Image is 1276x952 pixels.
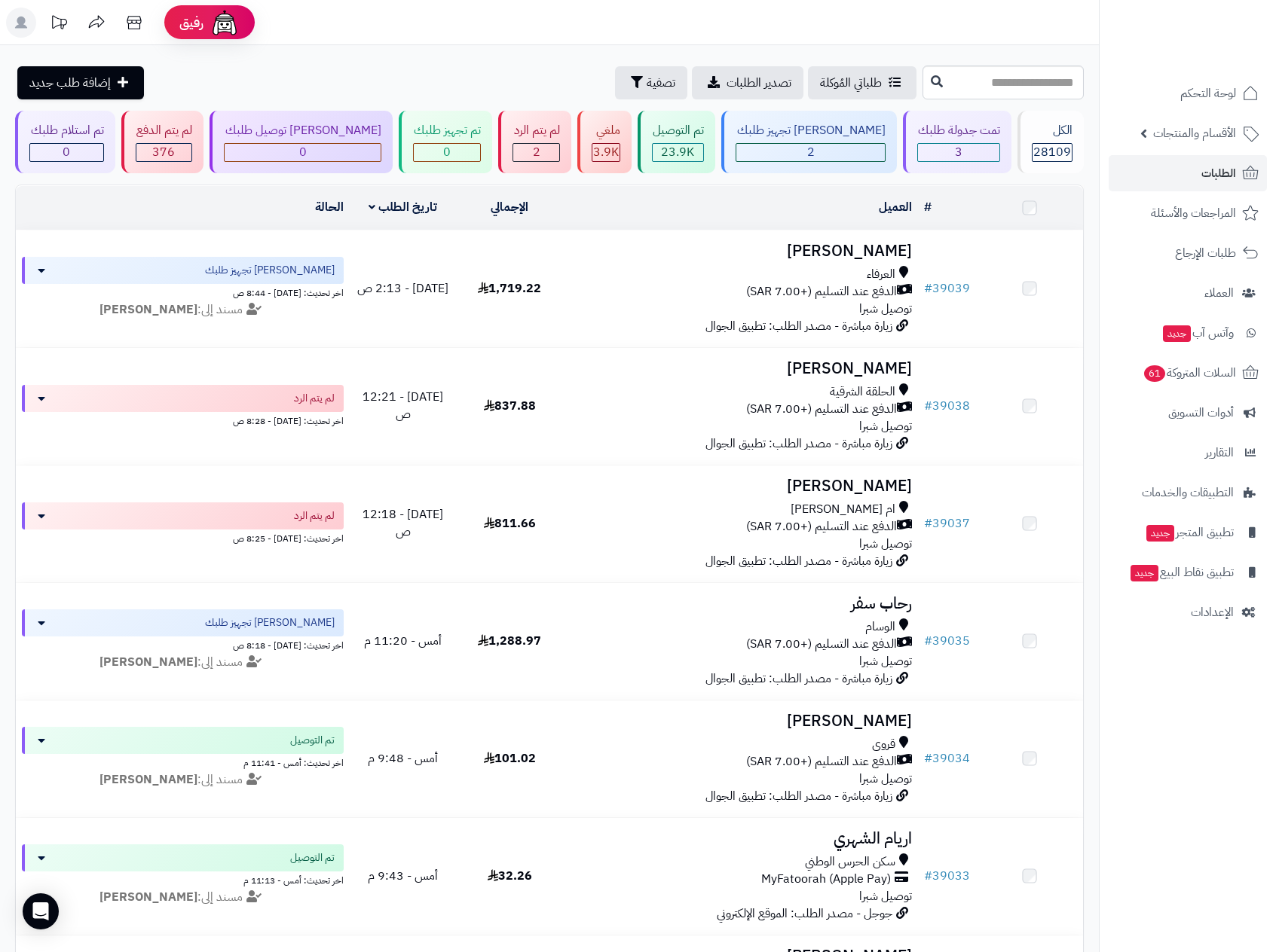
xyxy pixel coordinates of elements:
span: أمس - 11:20 م [364,632,442,650]
span: توصيل شبرا [859,417,912,435]
div: تم التوصيل [652,122,705,139]
a: #39037 [924,514,970,532]
span: زيارة مباشرة - مصدر الطلب: تطبيق الجوال [705,670,892,688]
div: اخر تحديث: أمس - 11:41 م [22,754,344,770]
a: #39033 [924,867,970,885]
span: 101.02 [484,749,536,767]
a: تطبيق المتجرجديد [1109,514,1267,551]
div: تم استلام طلبك [29,122,104,139]
a: التقارير [1109,435,1267,471]
span: جديد [1131,565,1158,581]
a: تم التوصيل 23.9K [635,111,719,173]
span: طلبات الإرجاع [1175,243,1236,264]
a: # [924,198,932,216]
span: أدوات التسويق [1168,402,1234,423]
a: تمت جدولة طلبك 3 [900,111,1015,173]
a: #39039 [924,279,970,297]
span: # [924,279,932,297]
div: الكل [1032,122,1073,139]
a: الإجمالي [491,198,528,216]
div: تمت جدولة طلبك [917,122,1001,139]
span: 811.66 [484,514,536,532]
span: توصيل شبرا [859,300,912,318]
div: اخر تحديث: [DATE] - 8:18 ص [22,636,344,652]
div: 0 [414,144,481,161]
a: [PERSON_NAME] توصيل طلبك 0 [207,111,396,173]
div: 0 [225,144,381,161]
span: 837.88 [484,397,536,415]
span: 376 [152,143,175,161]
span: تصفية [647,74,675,92]
div: [PERSON_NAME] تجهيز طلبك [736,122,886,139]
span: # [924,749,932,767]
span: # [924,397,932,415]
span: لوحة التحكم [1180,83,1236,104]
a: وآتس آبجديد [1109,315,1267,351]
h3: رحاب سفر [569,595,913,612]
span: 32.26 [488,867,532,885]
span: لم يتم الرد [294,508,335,523]
span: 28109 [1033,143,1071,161]
span: العملاء [1204,282,1234,304]
div: [PERSON_NAME] توصيل طلبك [224,122,381,139]
div: 2 [513,144,559,161]
span: جديد [1163,325,1191,342]
div: 3864 [592,144,620,161]
span: الدفع عند التسليم (+7.00 SAR) [746,401,897,418]
span: 0 [63,143,70,161]
span: 23.9K [661,143,694,161]
span: 2 [533,143,540,161]
span: وآتس آب [1161,322,1234,343]
span: 2 [807,143,815,161]
div: مسند إلى: [11,771,355,789]
div: تم تجهيز طلبك [413,122,482,139]
a: المراجعات والأسئلة [1109,195,1267,231]
div: 376 [136,144,192,161]
a: أدوات التسويق [1109,395,1267,431]
span: # [924,632,932,650]
a: تاريخ الطلب [369,198,437,216]
a: لم يتم الدفع 376 [118,111,207,173]
span: [DATE] - 2:13 ص [357,279,448,297]
span: تطبيق نقاط البيع [1129,562,1234,583]
div: مسند إلى: [11,889,355,906]
span: إضافة طلب جديد [29,74,111,92]
span: زيارة مباشرة - مصدر الطلب: تطبيق الجوال [705,787,892,805]
div: ملغي [592,122,620,139]
span: MyFatoorah (Apple Pay) [761,871,891,888]
a: العميل [879,198,912,216]
h3: [PERSON_NAME] [569,360,913,377]
div: 2 [736,144,885,161]
a: تصدير الطلبات [692,66,803,99]
a: لم يتم الرد 2 [495,111,574,173]
span: المراجعات والأسئلة [1151,203,1236,224]
div: Open Intercom Messenger [23,893,59,929]
div: اخر تحديث: أمس - 11:13 م [22,871,344,887]
div: 23862 [653,144,704,161]
a: الطلبات [1109,155,1267,191]
span: الدفع عند التسليم (+7.00 SAR) [746,518,897,535]
h3: [PERSON_NAME] [569,478,913,495]
a: ملغي 3.9K [574,111,635,173]
a: السلات المتروكة61 [1109,355,1267,391]
a: #39038 [924,397,970,415]
span: الدفع عند التسليم (+7.00 SAR) [746,753,897,770]
span: زيارة مباشرة - مصدر الطلب: تطبيق الجوال [705,552,892,570]
span: الدفع عند التسليم (+7.00 SAR) [746,283,897,301]
span: لم يتم الرد [294,391,335,406]
span: أمس - 9:48 م [368,749,438,767]
a: طلبات الإرجاع [1109,235,1267,271]
span: زيارة مباشرة - مصدر الطلب: تطبيق الجوال [705,317,892,335]
span: # [924,867,932,885]
span: [DATE] - 12:18 ص [363,505,443,541]
span: توصيل شبرا [859,652,912,670]
span: # [924,514,932,532]
span: أمس - 9:43 م [368,867,438,885]
span: 61 [1144,365,1165,382]
span: 1,719.22 [478,279,541,297]
strong: [PERSON_NAME] [99,770,197,789]
span: تم التوصيل [290,733,335,748]
strong: [PERSON_NAME] [99,301,197,319]
span: طلباتي المُوكلة [820,74,882,92]
span: الحلقة الشرقية [830,383,895,401]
